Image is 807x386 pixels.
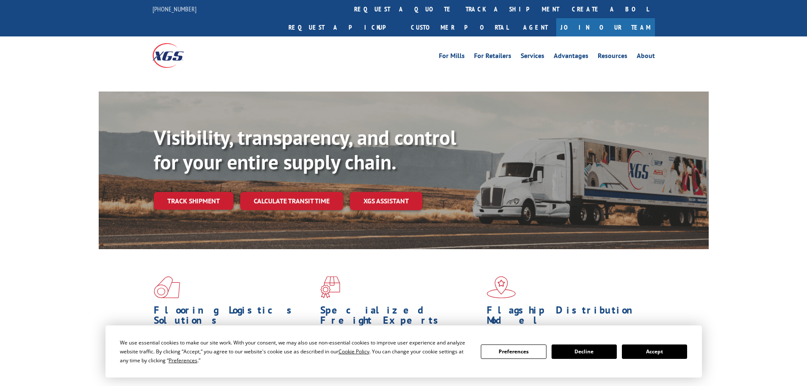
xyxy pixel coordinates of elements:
[154,192,233,210] a: Track shipment
[481,344,546,359] button: Preferences
[598,53,627,62] a: Resources
[521,53,544,62] a: Services
[474,53,511,62] a: For Retailers
[154,124,456,175] b: Visibility, transparency, and control for your entire supply chain.
[320,305,480,330] h1: Specialized Freight Experts
[552,344,617,359] button: Decline
[154,276,180,298] img: xgs-icon-total-supply-chain-intelligence-red
[350,192,422,210] a: XGS ASSISTANT
[120,338,471,365] div: We use essential cookies to make our site work. With your consent, we may also use non-essential ...
[487,305,647,330] h1: Flagship Distribution Model
[154,305,314,330] h1: Flooring Logistics Solutions
[153,5,197,13] a: [PHONE_NUMBER]
[637,53,655,62] a: About
[405,18,515,36] a: Customer Portal
[556,18,655,36] a: Join Our Team
[439,53,465,62] a: For Mills
[622,344,687,359] button: Accept
[105,325,702,378] div: Cookie Consent Prompt
[554,53,588,62] a: Advantages
[240,192,343,210] a: Calculate transit time
[338,348,369,355] span: Cookie Policy
[320,276,340,298] img: xgs-icon-focused-on-flooring-red
[169,357,197,364] span: Preferences
[282,18,405,36] a: Request a pickup
[487,276,516,298] img: xgs-icon-flagship-distribution-model-red
[515,18,556,36] a: Agent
